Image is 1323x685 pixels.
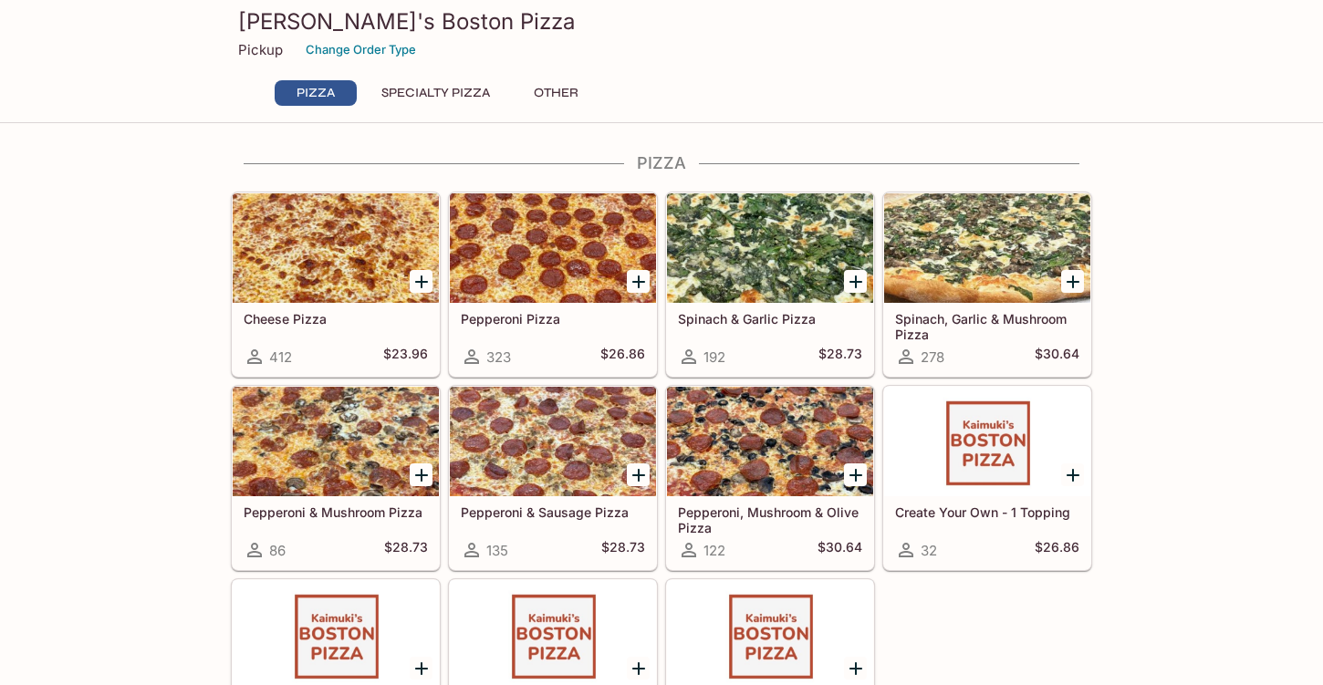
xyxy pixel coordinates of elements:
[627,657,650,680] button: Add Create Your Own - 3 Toppings
[410,657,432,680] button: Add Create Your Own - 2 Toppings
[895,504,1079,520] h5: Create Your Own - 1 Topping
[895,311,1079,341] h5: Spinach, Garlic & Mushroom Pizza
[515,80,597,106] button: Other
[449,386,657,570] a: Pepperoni & Sausage Pizza135$28.73
[297,36,424,64] button: Change Order Type
[233,193,439,303] div: Cheese Pizza
[666,192,874,377] a: Spinach & Garlic Pizza192$28.73
[818,539,862,561] h5: $30.64
[678,504,862,535] h5: Pepperoni, Mushroom & Olive Pizza
[1035,539,1079,561] h5: $26.86
[449,192,657,377] a: Pepperoni Pizza323$26.86
[238,41,283,58] p: Pickup
[371,80,500,106] button: Specialty Pizza
[231,153,1092,173] h4: Pizza
[410,463,432,486] button: Add Pepperoni & Mushroom Pizza
[627,270,650,293] button: Add Pepperoni Pizza
[383,346,428,368] h5: $23.96
[486,348,511,366] span: 323
[884,387,1090,496] div: Create Your Own - 1 Topping
[921,348,944,366] span: 278
[921,542,937,559] span: 32
[844,657,867,680] button: Add Create Your Own 1/2 & 1/2 Combo!
[818,346,862,368] h5: $28.73
[233,387,439,496] div: Pepperoni & Mushroom Pizza
[884,193,1090,303] div: Spinach, Garlic & Mushroom Pizza
[461,504,645,520] h5: Pepperoni & Sausage Pizza
[883,386,1091,570] a: Create Your Own - 1 Topping32$26.86
[1061,270,1084,293] button: Add Spinach, Garlic & Mushroom Pizza
[667,387,873,496] div: Pepperoni, Mushroom & Olive Pizza
[600,346,645,368] h5: $26.86
[667,193,873,303] div: Spinach & Garlic Pizza
[844,463,867,486] button: Add Pepperoni, Mushroom & Olive Pizza
[232,192,440,377] a: Cheese Pizza412$23.96
[703,348,725,366] span: 192
[384,539,428,561] h5: $28.73
[486,542,508,559] span: 135
[275,80,357,106] button: Pizza
[844,270,867,293] button: Add Spinach & Garlic Pizza
[627,463,650,486] button: Add Pepperoni & Sausage Pizza
[1061,463,1084,486] button: Add Create Your Own - 1 Topping
[450,193,656,303] div: Pepperoni Pizza
[238,7,1085,36] h3: [PERSON_NAME]'s Boston Pizza
[244,504,428,520] h5: Pepperoni & Mushroom Pizza
[883,192,1091,377] a: Spinach, Garlic & Mushroom Pizza278$30.64
[461,311,645,327] h5: Pepperoni Pizza
[232,386,440,570] a: Pepperoni & Mushroom Pizza86$28.73
[269,542,286,559] span: 86
[244,311,428,327] h5: Cheese Pizza
[269,348,292,366] span: 412
[410,270,432,293] button: Add Cheese Pizza
[450,387,656,496] div: Pepperoni & Sausage Pizza
[1035,346,1079,368] h5: $30.64
[678,311,862,327] h5: Spinach & Garlic Pizza
[703,542,725,559] span: 122
[601,539,645,561] h5: $28.73
[666,386,874,570] a: Pepperoni, Mushroom & Olive Pizza122$30.64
